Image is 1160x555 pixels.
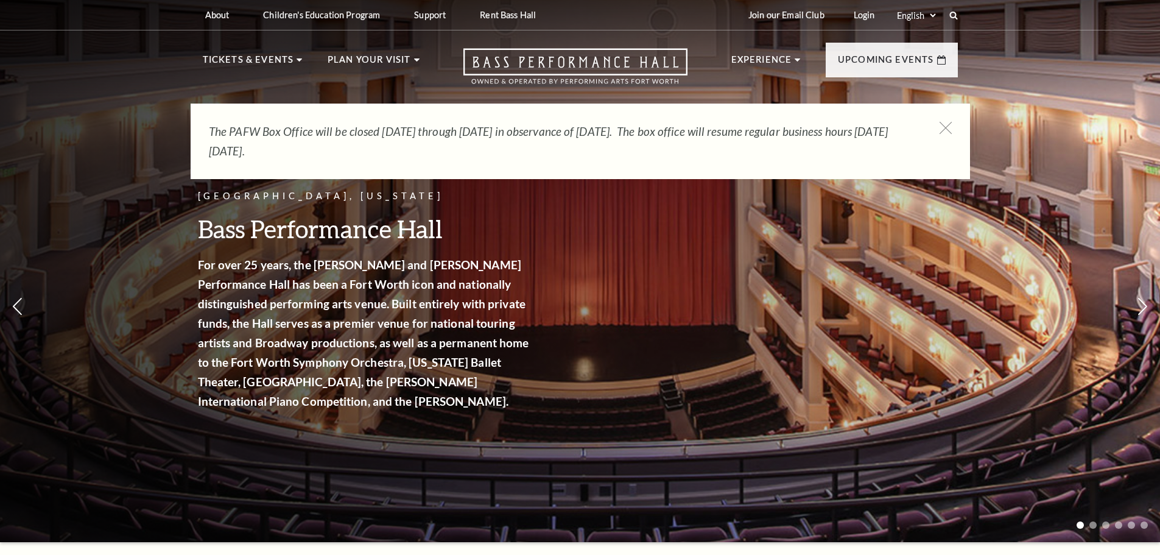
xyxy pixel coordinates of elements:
[198,213,533,244] h3: Bass Performance Hall
[480,10,536,20] p: Rent Bass Hall
[414,10,446,20] p: Support
[203,52,294,74] p: Tickets & Events
[263,10,380,20] p: Children's Education Program
[328,52,411,74] p: Plan Your Visit
[198,189,533,204] p: [GEOGRAPHIC_DATA], [US_STATE]
[198,258,529,408] strong: For over 25 years, the [PERSON_NAME] and [PERSON_NAME] Performance Hall has been a Fort Worth ico...
[731,52,792,74] p: Experience
[209,124,888,158] em: The PAFW Box Office will be closed [DATE] through [DATE] in observance of [DATE]. The box office ...
[205,10,230,20] p: About
[895,10,938,21] select: Select:
[838,52,934,74] p: Upcoming Events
